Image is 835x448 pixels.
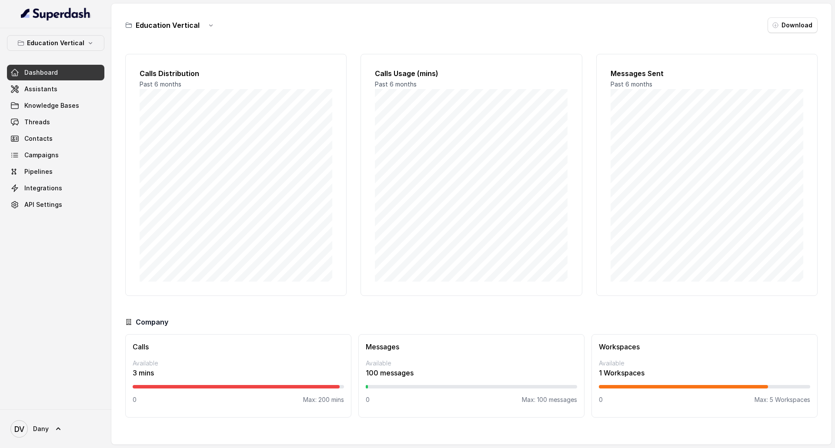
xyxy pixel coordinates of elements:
a: Assistants [7,81,104,97]
a: Dany [7,417,104,441]
span: Dashboard [24,68,58,77]
a: Contacts [7,131,104,146]
span: Threads [24,118,50,126]
p: Available [366,359,577,368]
h3: Messages [366,342,577,352]
p: 100 messages [366,368,577,378]
h2: Messages Sent [611,68,803,79]
h2: Calls Distribution [140,68,332,79]
span: Past 6 months [375,80,417,88]
h3: Company [136,317,168,327]
h3: Workspaces [599,342,810,352]
span: Knowledge Bases [24,101,79,110]
p: Max: 200 mins [303,395,344,404]
h3: Calls [133,342,344,352]
span: Dany [33,425,49,433]
p: 0 [599,395,603,404]
span: API Settings [24,200,62,209]
a: Integrations [7,180,104,196]
h3: Education Vertical [136,20,200,30]
p: Max: 100 messages [522,395,577,404]
a: API Settings [7,197,104,212]
span: Campaigns [24,151,59,159]
p: 0 [133,395,137,404]
a: Pipelines [7,164,104,179]
span: Pipelines [24,167,53,176]
p: Available [599,359,810,368]
a: Campaigns [7,147,104,163]
p: 3 mins [133,368,344,378]
span: Integrations [24,184,62,192]
h2: Calls Usage (mins) [375,68,568,79]
p: 0 [366,395,370,404]
span: Contacts [24,134,53,143]
p: Max: 5 Workspaces [755,395,810,404]
img: light.svg [21,7,91,21]
span: Past 6 months [611,80,652,88]
text: DV [14,425,24,434]
button: Download [768,17,818,33]
a: Dashboard [7,65,104,80]
span: Assistants [24,85,57,93]
button: Education Vertical [7,35,104,51]
a: Knowledge Bases [7,98,104,113]
a: Threads [7,114,104,130]
p: 1 Workspaces [599,368,810,378]
span: Past 6 months [140,80,181,88]
p: Education Vertical [27,38,84,48]
p: Available [133,359,344,368]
